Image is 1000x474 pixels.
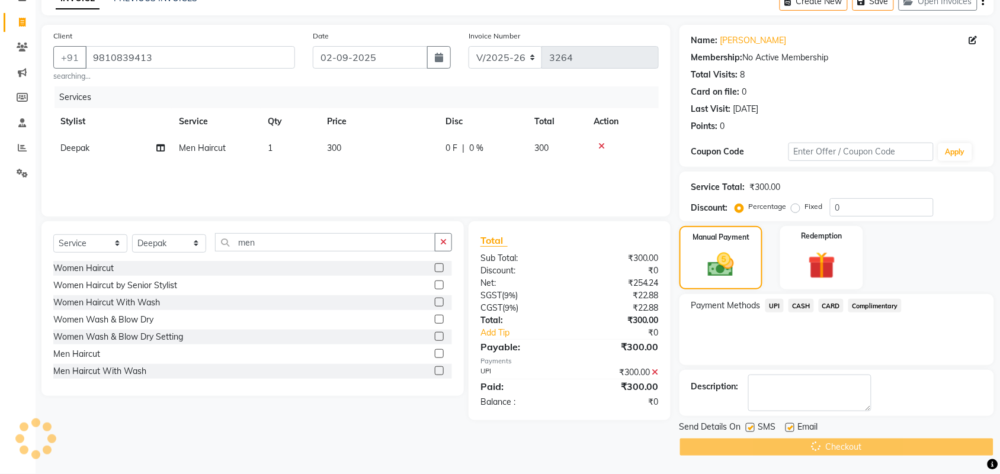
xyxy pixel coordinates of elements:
div: Services [55,86,668,108]
span: CASH [789,299,814,312]
div: ₹254.24 [569,277,668,289]
span: Email [798,421,818,436]
div: ₹300.00 [750,181,781,194]
span: SGST [480,290,502,301]
div: Payable: [472,340,570,354]
div: Discount: [691,202,728,214]
span: CARD [819,299,844,312]
div: [DATE] [733,103,759,115]
div: Membership: [691,51,743,64]
span: UPI [765,299,784,312]
div: ₹22.88 [569,302,668,314]
span: 9% [504,291,515,300]
div: Card on file: [691,86,740,98]
div: Men Haircut With Wash [53,365,146,378]
div: ₹300.00 [569,340,668,354]
div: ₹300.00 [569,379,668,394]
div: Points: [691,120,718,133]
span: | [462,142,464,154]
div: Total Visits: [691,69,738,81]
label: Fixed [805,201,823,212]
div: Sub Total: [472,252,570,265]
span: Deepak [60,143,89,153]
span: Complimentary [848,299,902,312]
div: Last Visit: [691,103,731,115]
div: ₹22.88 [569,289,668,302]
input: Search by Name/Mobile/Email/Code [85,46,295,69]
span: 9% [505,303,516,312]
div: ₹300.00 [569,314,668,327]
img: _cash.svg [700,250,742,280]
div: Women Haircut With Wash [53,296,160,309]
span: 1 [268,143,273,153]
th: Price [320,108,438,135]
img: _gift.svg [800,249,844,282]
div: ₹0 [569,265,668,277]
div: Balance : [472,396,570,408]
div: Women Wash & Blow Dry [53,314,153,326]
div: UPI [472,366,570,379]
span: SMS [758,421,776,436]
div: ₹300.00 [569,366,668,379]
th: Total [527,108,586,135]
button: Apply [938,143,972,161]
span: CGST [480,302,502,313]
input: Enter Offer / Coupon Code [789,143,934,161]
label: Invoice Number [469,31,520,41]
div: ₹300.00 [569,252,668,265]
th: Stylist [53,108,172,135]
label: Manual Payment [693,232,749,243]
div: Women Wash & Blow Dry Setting [53,331,183,343]
th: Qty [261,108,320,135]
div: Women Haircut [53,262,114,275]
span: 0 % [469,142,483,154]
a: Add Tip [472,327,586,339]
th: Service [172,108,261,135]
div: Men Haircut [53,348,100,360]
span: 0 F [445,142,457,154]
a: [PERSON_NAME] [720,34,787,47]
span: Men Haircut [179,143,226,153]
div: ( ) [472,302,570,314]
th: Action [586,108,659,135]
input: Search or Scan [215,233,435,251]
span: Payment Methods [691,299,761,312]
label: Percentage [749,201,787,212]
span: Total [480,234,508,247]
div: 8 [741,69,745,81]
label: Redemption [802,231,842,241]
div: Total: [472,314,570,327]
small: searching... [53,71,295,82]
div: 0 [720,120,725,133]
div: Coupon Code [691,146,789,158]
div: Women Haircut by Senior Stylist [53,279,177,292]
div: ₹0 [586,327,668,339]
th: Disc [438,108,527,135]
span: Send Details On [680,421,741,436]
div: ( ) [472,289,570,302]
div: No Active Membership [691,51,982,64]
div: 0 [742,86,747,98]
span: 300 [534,143,549,153]
div: Payments [480,356,659,366]
div: Name: [691,34,718,47]
span: 300 [327,143,341,153]
label: Date [313,31,329,41]
div: Paid: [472,379,570,394]
label: Client [53,31,72,41]
div: ₹0 [569,396,668,408]
button: +91 [53,46,86,69]
div: Net: [472,277,570,289]
div: Discount: [472,265,570,277]
div: Description: [691,381,739,393]
div: Service Total: [691,181,745,194]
